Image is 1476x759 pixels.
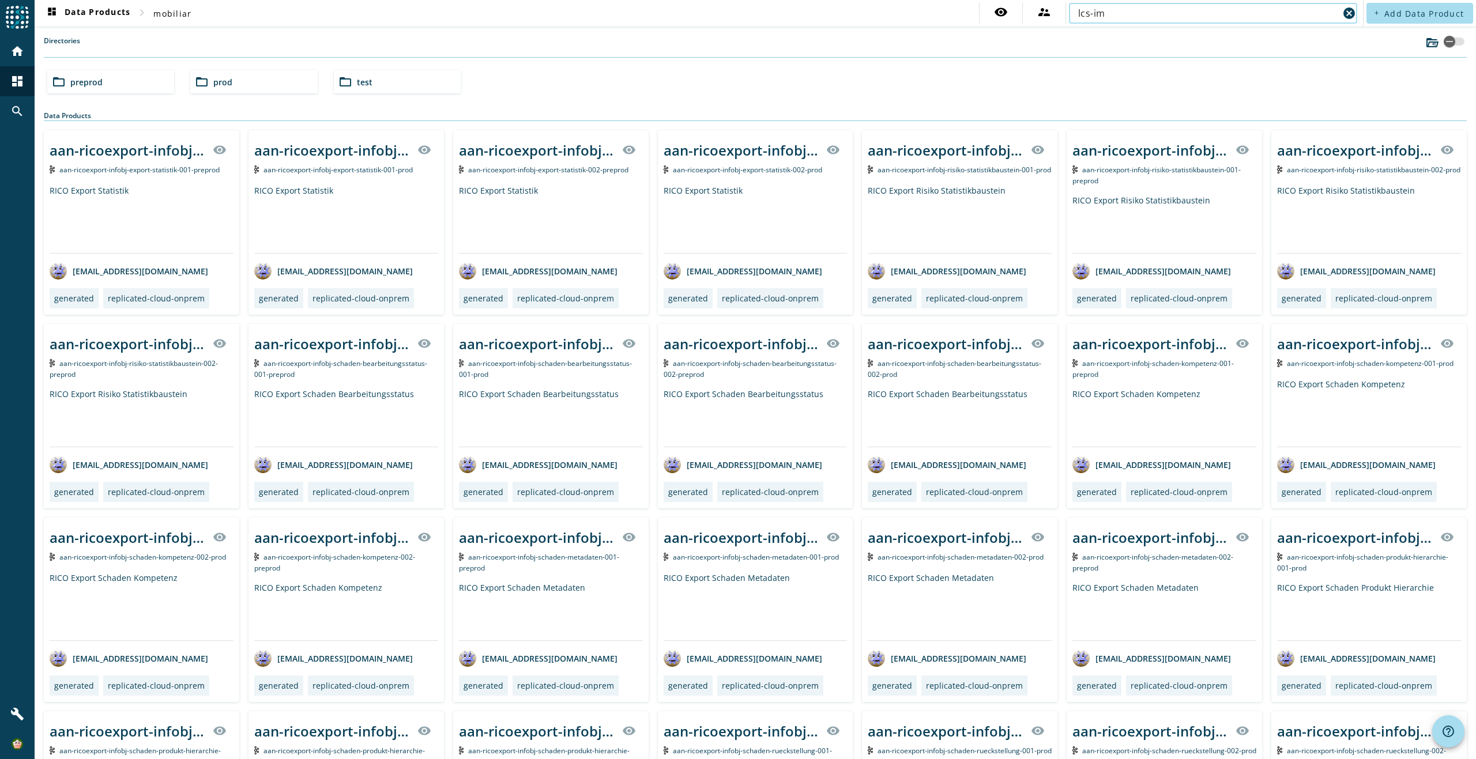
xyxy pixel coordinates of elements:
span: Kafka Topic: aan-ricoexport-infobj-schaden-metadaten-001-prod [673,552,839,562]
img: Kafka Topic: aan-ricoexport-infobj-export-statistik-002-prod [664,165,669,173]
img: Kafka Topic: aan-ricoexport-infobj-schaden-rueckstellung-001-prod [868,746,873,754]
mat-icon: visibility [417,724,431,738]
img: avatar [1072,456,1090,473]
img: Kafka Topic: aan-ricoexport-infobj-schaden-bearbeitungsstatus-001-preprod [254,359,259,367]
div: [EMAIL_ADDRESS][DOMAIN_NAME] [50,650,208,667]
div: RICO Export Schaden Metadaten [664,572,848,640]
div: aan-ricoexport-infobj-schaden-kompetenz-001-_stage_ [1072,334,1229,353]
div: RICO Export Schaden Kompetenz [254,582,438,640]
mat-icon: visibility [1031,337,1045,350]
div: RICO Export Schaden Bearbeitungsstatus [664,388,848,447]
div: replicated-cloud-onprem [722,293,819,304]
img: avatar [1072,262,1090,280]
img: Kafka Topic: aan-ricoexport-infobj-schaden-produkt-hierarchie-002-prod [459,746,464,754]
img: Kafka Topic: aan-ricoexport-infobj-schaden-produkt-hierarchie-002-preprod [254,746,259,754]
mat-icon: visibility [417,530,431,544]
span: prod [213,77,232,88]
mat-icon: visibility [1440,337,1454,350]
img: avatar [459,456,476,473]
img: Kafka Topic: aan-ricoexport-infobj-export-statistik-001-preprod [50,165,55,173]
div: replicated-cloud-onprem [312,680,409,691]
div: replicated-cloud-onprem [517,293,614,304]
div: aan-ricoexport-infobj-schaden-bearbeitungsstatus-001-_stage_ [459,334,615,353]
div: replicated-cloud-onprem [517,680,614,691]
img: Kafka Topic: aan-ricoexport-infobj-risiko-statistikbaustein-002-preprod [50,359,55,367]
div: RICO Export Risiko Statistikbaustein [1277,185,1461,253]
div: RICO Export Statistik [50,185,234,253]
div: RICO Export Schaden Bearbeitungsstatus [459,388,643,447]
span: Kafka Topic: aan-ricoexport-infobj-risiko-statistikbaustein-001-prod [878,165,1051,175]
span: Data Products [45,6,130,20]
div: aan-ricoexport-infobj-schaden-bearbeitungsstatus-002-_stage_ [664,334,820,353]
img: Kafka Topic: aan-ricoexport-infobj-schaden-rueckstellung-002-prod [1072,746,1078,754]
img: spoud-logo.svg [6,6,29,29]
div: generated [259,680,299,691]
img: Kafka Topic: aan-ricoexport-infobj-export-statistik-002-preprod [459,165,464,173]
mat-icon: visibility [213,530,227,544]
div: aan-ricoexport-infobj-schaden-produkt-hierarchie-002-_stage_ [459,722,615,741]
div: RICO Export Schaden Bearbeitungsstatus [254,388,438,447]
img: Kafka Topic: aan-ricoexport-infobj-schaden-kompetenz-002-preprod [254,553,259,561]
img: df3a2c00d7f1025ea8f91671640e3a84 [12,738,23,750]
div: generated [872,680,912,691]
div: aan-ricoexport-infobj-schaden-produkt-hierarchie-001-_stage_ [50,722,206,741]
img: avatar [664,650,681,667]
div: aan-ricoexport-infobj-risiko-statistikbaustein-002-_stage_ [1277,141,1433,160]
mat-icon: visibility [622,530,636,544]
img: Kafka Topic: aan-ricoexport-infobj-schaden-bearbeitungsstatus-001-prod [459,359,464,367]
span: preprod [70,77,103,88]
span: Kafka Topic: aan-ricoexport-infobj-risiko-statistikbaustein-001-preprod [1072,165,1241,186]
mat-icon: folder_open [195,75,209,89]
div: [EMAIL_ADDRESS][DOMAIN_NAME] [1277,456,1436,473]
mat-icon: visibility [213,337,227,350]
div: aan-ricoexport-infobj-schaden-produkt-hierarchie-001-_stage_ [1277,528,1433,547]
mat-icon: visibility [826,530,840,544]
mat-icon: visibility [826,143,840,157]
img: avatar [459,650,476,667]
div: [EMAIL_ADDRESS][DOMAIN_NAME] [1277,262,1436,280]
div: aan-ricoexport-infobj-schaden-rueckstellung-001-_stage_ [868,722,1024,741]
div: generated [872,293,912,304]
span: Kafka Topic: aan-ricoexport-infobj-risiko-statistikbaustein-002-prod [1287,165,1460,175]
div: [EMAIL_ADDRESS][DOMAIN_NAME] [664,456,822,473]
mat-icon: visibility [1031,143,1045,157]
img: avatar [664,456,681,473]
img: Kafka Topic: aan-ricoexport-infobj-risiko-statistikbaustein-001-preprod [1072,165,1078,173]
div: generated [1282,293,1321,304]
div: replicated-cloud-onprem [1131,293,1228,304]
img: Kafka Topic: aan-ricoexport-infobj-schaden-metadaten-001-prod [664,553,669,561]
div: [EMAIL_ADDRESS][DOMAIN_NAME] [459,262,617,280]
div: [EMAIL_ADDRESS][DOMAIN_NAME] [254,456,413,473]
img: Kafka Topic: aan-ricoexport-infobj-schaden-bearbeitungsstatus-002-prod [868,359,873,367]
div: RICO Export Schaden Kompetenz [1277,379,1461,447]
img: avatar [254,650,272,667]
span: Kafka Topic: aan-ricoexport-infobj-schaden-bearbeitungsstatus-001-preprod [254,358,428,379]
div: aan-ricoexport-infobj-schaden-rueckstellung-002-_stage_ [1072,722,1229,741]
div: aan-ricoexport-infobj-schaden-kompetenz-001-_stage_ [1277,334,1433,353]
div: generated [1282,486,1321,497]
div: RICO Export Risiko Statistikbaustein [1072,195,1256,253]
div: replicated-cloud-onprem [926,486,1023,497]
span: mobiliar [153,8,191,19]
mat-icon: folder_open [52,75,66,89]
mat-icon: visibility [1031,724,1045,738]
div: [EMAIL_ADDRESS][DOMAIN_NAME] [664,650,822,667]
img: Kafka Topic: aan-ricoexport-infobj-schaden-kompetenz-002-prod [50,553,55,561]
div: Data Products [44,111,1467,121]
div: RICO Export Risiko Statistikbaustein [868,185,1052,253]
div: replicated-cloud-onprem [108,293,205,304]
div: generated [54,680,94,691]
div: replicated-cloud-onprem [926,293,1023,304]
mat-icon: search [10,104,24,118]
button: Add Data Product [1366,3,1473,24]
img: Kafka Topic: aan-ricoexport-infobj-schaden-metadaten-001-preprod [459,553,464,561]
img: avatar [50,456,67,473]
span: Kafka Topic: aan-ricoexport-infobj-export-statistik-001-prod [263,165,413,175]
div: [EMAIL_ADDRESS][DOMAIN_NAME] [868,262,1026,280]
mat-icon: visibility [1236,143,1249,157]
div: RICO Export Schaden Metadaten [1072,582,1256,640]
div: aan-ricoexport-infobj-schaden-produkt-hierarchie-002-_stage_ [254,722,411,741]
input: Search (% or * for wildcards) [1078,6,1339,20]
img: Kafka Topic: aan-ricoexport-infobj-risiko-statistikbaustein-002-prod [1277,165,1282,173]
div: aan-ricoexport-infobj-schaden-metadaten-001-_stage_ [459,528,615,547]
